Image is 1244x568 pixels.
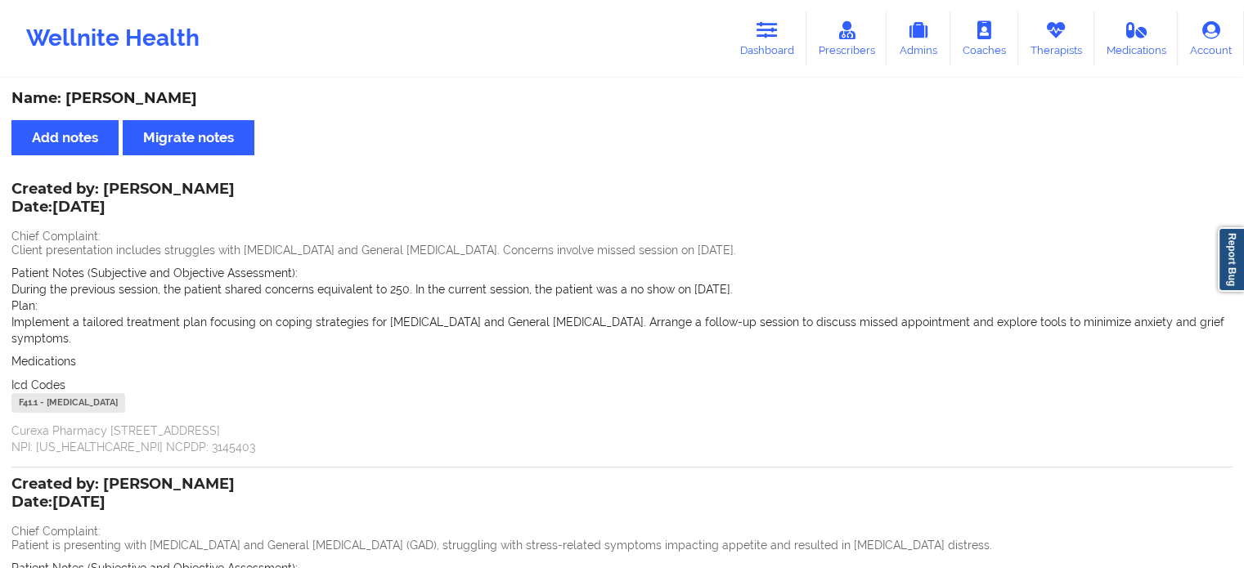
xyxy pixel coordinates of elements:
[11,423,1233,455] p: Curexa Pharmacy [STREET_ADDRESS] NPI: [US_HEALTHCARE_NPI] NCPDP: 3145403
[1018,11,1094,65] a: Therapists
[11,393,125,413] div: F41.1 - [MEDICAL_DATA]
[11,378,65,391] span: Icd Codes
[950,11,1018,65] a: Coaches
[11,120,119,155] button: Add notes
[806,11,887,65] a: Prescribers
[1218,227,1244,292] a: Report Bug
[11,314,1233,347] p: Implement a tailored treatment plan focusing on coping strategies for [MEDICAL_DATA] and General ...
[11,89,1233,108] div: Name: [PERSON_NAME]
[11,492,235,513] p: Date: [DATE]
[11,281,1233,297] p: During the previous session, the patient shared concerns equivalent to 250. In the current sessio...
[11,242,1233,258] p: Client presentation includes struggles with [MEDICAL_DATA] and General [MEDICAL_DATA]. Concerns i...
[11,299,38,312] span: Plan:
[11,197,235,218] p: Date: [DATE]
[1094,11,1179,65] a: Medications
[11,525,101,538] span: Chief Complaint:
[11,355,76,368] span: Medications
[11,266,298,280] span: Patient Notes (Subjective and Objective Assessment):
[11,230,101,243] span: Chief Complaint:
[11,181,235,218] div: Created by: [PERSON_NAME]
[11,537,1233,553] p: Patient is presenting with [MEDICAL_DATA] and General [MEDICAL_DATA] (GAD), struggling with stres...
[11,476,235,513] div: Created by: [PERSON_NAME]
[887,11,950,65] a: Admins
[1178,11,1244,65] a: Account
[728,11,806,65] a: Dashboard
[123,120,254,155] button: Migrate notes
